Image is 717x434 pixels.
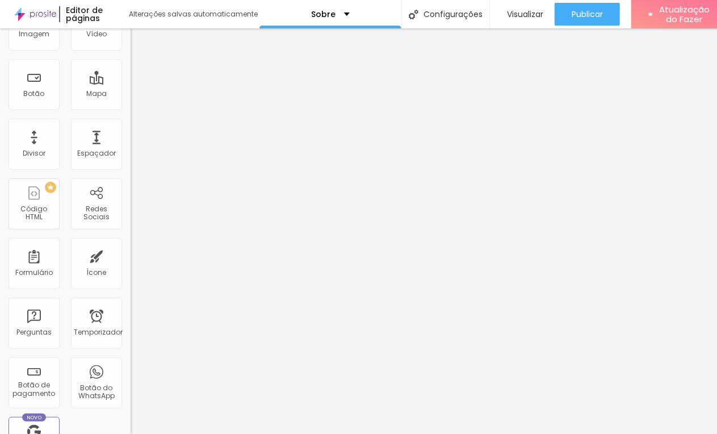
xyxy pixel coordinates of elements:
font: Botão de pagamento [13,380,56,398]
font: Divisor [23,148,45,158]
font: Ícone [87,268,107,277]
font: Sobre [311,9,336,20]
font: Botão [24,89,45,98]
font: Atualização do Fazer [659,3,710,25]
font: Publicar [572,9,603,20]
font: Temporizador [74,327,123,337]
font: Perguntas [16,327,52,337]
font: Imagem [19,29,49,39]
font: Mapa [86,89,107,98]
font: Novo [27,414,42,421]
font: Alterações salvas automaticamente [129,9,258,19]
font: Visualizar [507,9,543,20]
font: Formulário [15,268,53,277]
button: Visualizar [490,3,555,26]
button: Publicar [555,3,620,26]
font: Espaçador [77,148,116,158]
font: Vídeo [86,29,107,39]
img: Ícone [409,10,418,19]
font: Redes Sociais [83,204,110,222]
font: Configurações [424,9,483,20]
font: Código HTML [21,204,48,222]
font: Editor de páginas [66,5,103,24]
font: Botão do WhatsApp [78,383,115,400]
